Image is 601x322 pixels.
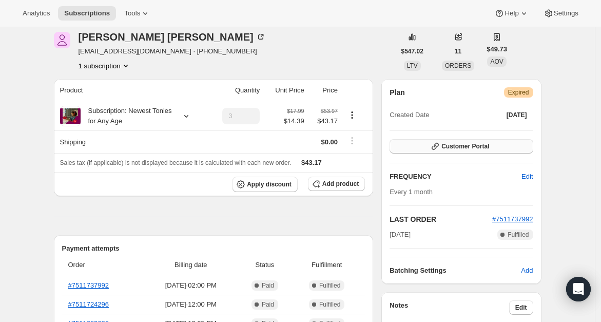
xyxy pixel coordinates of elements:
a: #7511737992 [492,215,533,223]
span: [DATE] [390,230,411,240]
th: Price [307,79,341,102]
span: Tools [124,9,140,17]
button: Apply discount [232,177,298,192]
th: Unit Price [263,79,307,102]
span: Fulfilled [319,300,340,309]
th: Shipping [54,130,208,153]
span: Status [241,260,289,270]
span: LTV [407,62,418,69]
small: $17.99 [287,108,304,114]
span: Settings [554,9,578,17]
button: Product actions [79,61,131,71]
button: Shipping actions [344,135,360,146]
span: Add product [322,180,359,188]
span: 11 [455,47,461,55]
span: $14.39 [284,116,304,126]
span: Apply discount [247,180,292,188]
h2: Payment attempts [62,243,365,254]
span: Paid [262,281,274,290]
small: $53.97 [321,108,338,114]
span: Sales tax (if applicable) is not displayed because it is calculated with each new order. [60,159,292,166]
button: Edit [515,168,539,185]
span: Subscriptions [64,9,110,17]
button: Analytics [16,6,56,21]
h2: LAST ORDER [390,214,492,224]
a: #7511724296 [68,300,109,308]
span: Analytics [23,9,50,17]
span: [EMAIL_ADDRESS][DOMAIN_NAME] · [PHONE_NUMBER] [79,46,266,56]
span: $547.02 [401,47,423,55]
span: Edit [515,304,527,312]
span: Customer Portal [441,142,489,150]
span: Fulfillment [295,260,359,270]
span: AOV [490,58,503,65]
button: Help [488,6,535,21]
span: ORDERS [445,62,471,69]
button: Add product [308,177,365,191]
button: Add [515,262,539,279]
span: $49.73 [487,44,507,54]
button: Edit [509,300,533,315]
div: Open Intercom Messenger [566,277,591,301]
span: Created Date [390,110,429,120]
button: 11 [449,44,468,59]
button: Customer Portal [390,139,533,154]
span: Edit [521,172,533,182]
div: Subscription: Newest Tonies for Any Age [81,106,173,126]
button: $547.02 [395,44,430,59]
h2: FREQUENCY [390,172,521,182]
span: Billing date [147,260,235,270]
h3: Notes [390,300,509,315]
span: [DATE] · 12:00 PM [147,299,235,310]
span: [DATE] [507,111,527,119]
span: Every 1 month [390,188,433,196]
div: [PERSON_NAME] [PERSON_NAME] [79,32,266,42]
button: Product actions [344,109,360,121]
span: Fulfilled [508,231,529,239]
span: [DATE] · 02:00 PM [147,280,235,291]
span: Kara Adams [54,32,70,48]
span: $43.17 [311,116,338,126]
span: $0.00 [321,138,338,146]
th: Order [62,254,144,276]
h6: Batching Settings [390,266,521,276]
th: Quantity [208,79,263,102]
button: Settings [537,6,585,21]
span: Fulfilled [319,281,340,290]
span: Help [505,9,518,17]
button: Tools [118,6,157,21]
button: #7511737992 [492,214,533,224]
button: Subscriptions [58,6,116,21]
h2: Plan [390,87,405,98]
button: [DATE] [500,108,533,122]
span: Paid [262,300,274,309]
span: Expired [508,88,529,97]
a: #7511737992 [68,281,109,289]
span: $43.17 [301,159,322,166]
span: Add [521,266,533,276]
th: Product [54,79,208,102]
